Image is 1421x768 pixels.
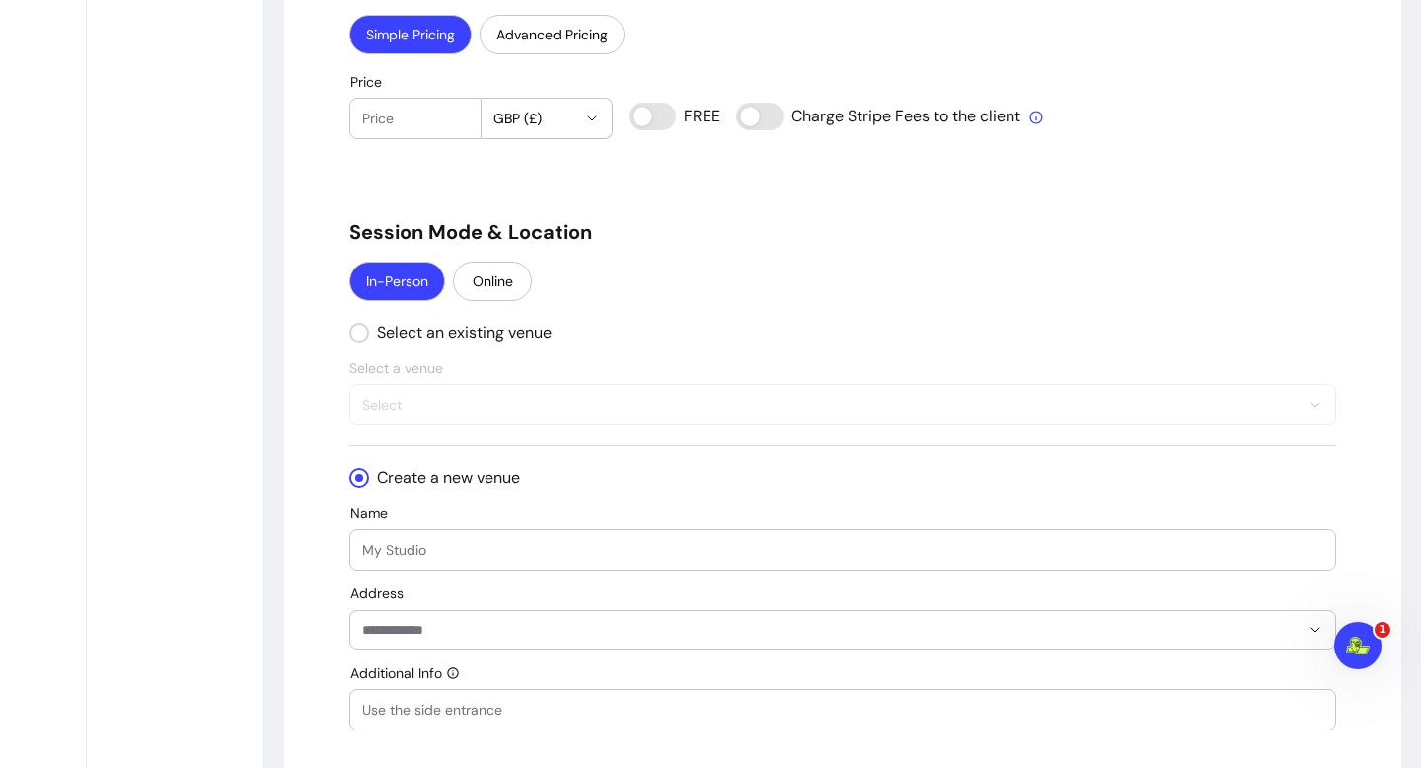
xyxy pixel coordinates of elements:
label: Address [350,583,411,603]
span: Price [350,73,382,91]
input: Price [362,109,469,128]
input: Use the side entrance [362,700,1323,720]
input: FREE [629,103,719,130]
span: Name [350,504,388,522]
input: Select an existing venue [349,313,568,352]
button: Online [453,262,532,301]
iframe: Intercom live chat [1334,622,1382,669]
button: GBP (£) [482,99,613,138]
button: Show suggestions [1300,614,1331,646]
button: Advanced Pricing [480,15,625,54]
input: Charge Stripe Fees to the client [736,103,1022,130]
h5: Session Mode & Location [349,218,1336,246]
input: Address [362,620,1300,640]
input: Name [362,540,1323,560]
span: Additional Info [350,663,442,683]
input: Create a new venue [349,458,537,498]
label: Select a venue [349,358,451,378]
button: In-Person [349,262,445,301]
span: GBP (£) [493,109,577,128]
button: Simple Pricing [349,15,472,54]
span: 1 [1375,622,1390,638]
